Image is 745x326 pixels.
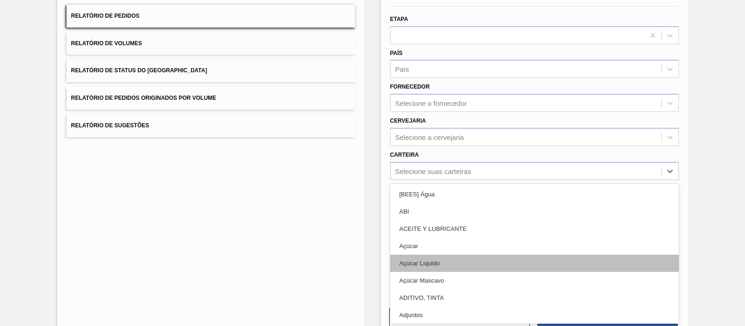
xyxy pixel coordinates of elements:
[395,167,471,175] div: Selecione suas carteiras
[71,67,207,74] span: Relatório de Status do [GEOGRAPHIC_DATA]
[67,59,355,82] button: Relatório de Status do [GEOGRAPHIC_DATA]
[71,13,140,19] span: Relatório de Pedidos
[390,83,430,90] label: Fornecedor
[390,306,679,324] div: Adjuntos
[390,118,426,124] label: Cervejaria
[71,122,149,129] span: Relatório de Sugestões
[390,237,679,255] div: Açúcar
[390,289,679,306] div: ADITIVO, TINTA
[395,65,409,73] div: País
[395,99,467,107] div: Selecione o fornecedor
[67,114,355,137] button: Relatório de Sugestões
[390,152,419,158] label: Carteira
[67,87,355,110] button: Relatório de Pedidos Originados por Volume
[71,40,142,47] span: Relatório de Volumes
[71,95,217,101] span: Relatório de Pedidos Originados por Volume
[67,5,355,28] button: Relatório de Pedidos
[390,50,403,56] label: País
[390,16,408,22] label: Etapa
[390,255,679,272] div: Açúcar Líquido
[390,220,679,237] div: ACEITE Y LUBRICANTE
[67,32,355,55] button: Relatório de Volumes
[390,186,679,203] div: [BEES] Água
[390,203,679,220] div: ABI
[395,133,464,141] div: Selecione a cervejaria
[390,272,679,289] div: Açúcar Mascavo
